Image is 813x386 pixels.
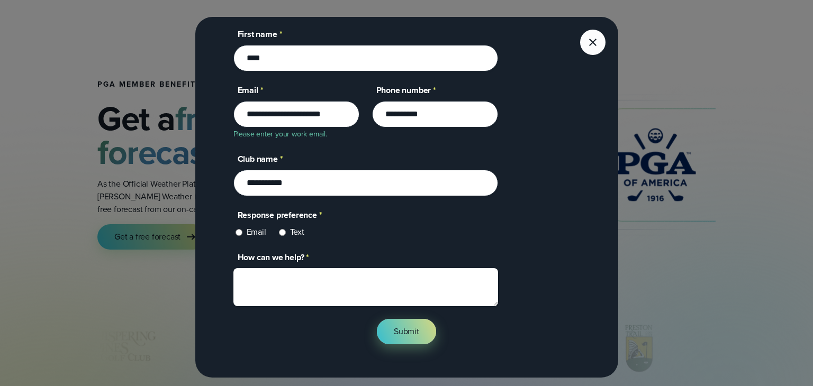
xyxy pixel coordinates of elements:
[376,84,431,96] span: Phone number
[233,128,327,140] label: Please enter your work email.
[238,209,317,221] span: Response preference
[247,226,266,238] span: Email
[236,229,242,236] input: Email
[377,319,436,344] button: Submit
[238,28,277,40] span: First name
[290,226,304,238] span: Text
[279,229,286,236] input: Text
[238,153,278,165] span: Club name
[394,325,419,338] span: Submit
[238,251,304,263] span: How can we help?
[580,30,606,55] button: Close
[238,84,258,96] span: Email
